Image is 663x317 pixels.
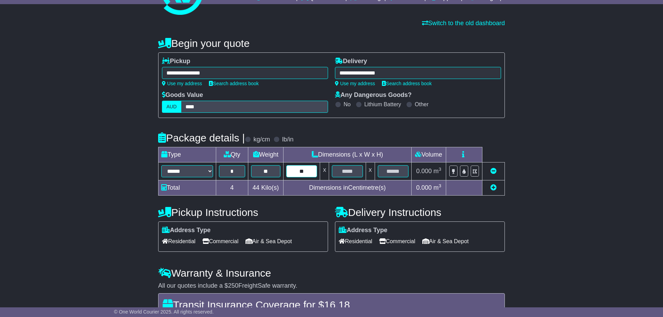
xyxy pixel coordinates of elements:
[416,184,432,191] span: 0.000
[335,58,367,65] label: Delivery
[411,147,446,162] td: Volume
[335,207,505,218] h4: Delivery Instructions
[202,236,238,247] span: Commercial
[158,180,216,196] td: Total
[209,81,259,86] a: Search address book
[422,236,469,247] span: Air & Sea Depot
[158,207,328,218] h4: Pickup Instructions
[158,132,245,143] h4: Package details |
[162,101,181,113] label: AUD
[253,136,270,143] label: kg/cm
[320,162,329,180] td: x
[439,167,441,172] sup: 3
[158,267,505,279] h4: Warranty & Insurance
[216,180,248,196] td: 4
[344,101,350,108] label: No
[422,20,505,27] a: Switch to the old dashboard
[415,101,429,108] label: Other
[382,81,432,86] a: Search address book
[158,38,505,49] h4: Begin your quote
[324,299,350,310] span: 16.18
[439,183,441,188] sup: 3
[162,227,211,234] label: Address Type
[162,236,195,247] span: Residential
[228,282,238,289] span: 250
[248,147,284,162] td: Weight
[284,147,412,162] td: Dimensions (L x W x H)
[335,91,412,99] label: Any Dangerous Goods?
[216,147,248,162] td: Qty
[433,168,441,175] span: m
[335,81,375,86] a: Use my address
[162,91,203,99] label: Goods Value
[379,236,415,247] span: Commercial
[246,236,292,247] span: Air & Sea Depot
[490,184,497,191] a: Add new item
[490,168,497,175] a: Remove this item
[284,180,412,196] td: Dimensions in Centimetre(s)
[433,184,441,191] span: m
[339,227,387,234] label: Address Type
[282,136,294,143] label: lb/in
[162,58,190,65] label: Pickup
[158,147,216,162] td: Type
[248,180,284,196] td: Kilo(s)
[366,162,375,180] td: x
[163,299,500,310] h4: Transit Insurance Coverage for $
[339,236,372,247] span: Residential
[162,81,202,86] a: Use my address
[416,168,432,175] span: 0.000
[364,101,401,108] label: Lithium Battery
[252,184,259,191] span: 44
[114,309,214,315] span: © One World Courier 2025. All rights reserved.
[158,282,505,290] div: All our quotes include a $ FreightSafe warranty.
